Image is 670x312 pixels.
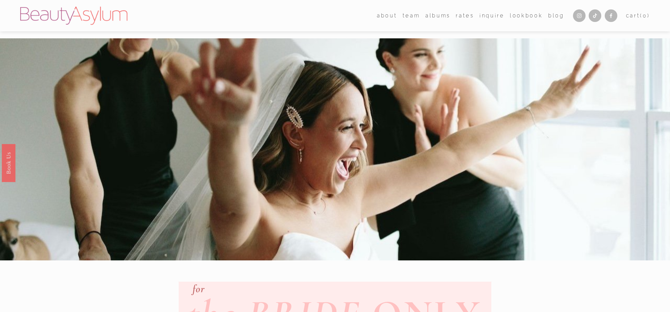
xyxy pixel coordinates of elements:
[403,10,420,21] a: folder dropdown
[573,9,586,22] a: Instagram
[2,144,15,182] a: Book Us
[640,13,650,18] span: ( )
[605,9,617,22] a: Facebook
[377,11,397,20] span: about
[403,11,420,20] span: team
[377,10,397,21] a: folder dropdown
[456,10,474,21] a: Rates
[626,11,650,20] a: 0 items in cart
[20,7,127,25] img: Beauty Asylum | Bridal Hair &amp; Makeup Charlotte &amp; Atlanta
[548,10,564,21] a: Blog
[589,9,601,22] a: TikTok
[479,10,505,21] a: Inquire
[510,10,543,21] a: Lookbook
[643,13,647,18] span: 0
[425,10,451,21] a: albums
[193,282,205,295] em: for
